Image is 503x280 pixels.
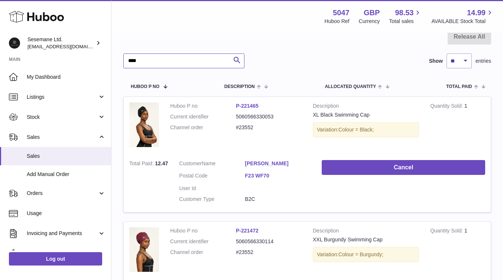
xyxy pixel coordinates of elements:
[27,43,109,49] span: [EMAIL_ADDRESS][DOMAIN_NAME]
[338,251,383,257] span: Colour = Burgundy;
[129,102,159,147] img: 50471738258006.jpeg
[430,228,464,235] strong: Quantity Sold
[27,36,94,50] div: Sesemane Ltd.
[27,250,106,257] span: Cases
[430,103,464,111] strong: Quantity Sold
[129,227,159,272] img: 50471738258060.jpeg
[9,38,20,49] img: info@soulcap.com
[179,172,245,181] dt: Postal Code
[179,160,245,169] dt: Name
[27,114,98,121] span: Stock
[395,8,413,18] span: 98.53
[431,18,494,25] span: AVAILABLE Stock Total
[322,160,485,175] button: Cancel
[131,84,159,89] span: Huboo P no
[236,228,259,234] a: P-221472
[236,238,302,245] dd: 5060566330114
[236,249,302,256] dd: #23552
[170,238,236,245] dt: Current identifier
[476,58,491,65] span: entries
[313,227,419,236] strong: Description
[27,190,98,197] span: Orders
[179,196,245,203] dt: Customer Type
[325,84,376,89] span: ALLOCATED Quantity
[27,94,98,101] span: Listings
[359,18,380,25] div: Currency
[27,210,106,217] span: Usage
[245,160,311,167] a: [PERSON_NAME]
[325,18,350,25] div: Huboo Ref
[313,122,419,137] div: Variation:
[170,227,236,234] dt: Huboo P no
[446,84,472,89] span: Total paid
[170,249,236,256] dt: Channel order
[467,8,486,18] span: 14.99
[27,153,106,160] span: Sales
[170,102,236,110] dt: Huboo P no
[429,58,443,65] label: Show
[245,172,311,179] a: F23 WF70
[333,8,350,18] strong: 5047
[170,113,236,120] dt: Current identifier
[224,84,255,89] span: Description
[9,252,102,266] a: Log out
[27,230,98,237] span: Invoicing and Payments
[313,247,419,262] div: Variation:
[236,113,302,120] dd: 5060566330053
[389,8,422,25] a: 98.53 Total sales
[338,127,374,133] span: Colour = Black;
[155,160,168,166] span: 12.47
[389,18,422,25] span: Total sales
[27,134,98,141] span: Sales
[364,8,380,18] strong: GBP
[313,102,419,111] strong: Description
[425,97,491,154] td: 1
[236,103,259,109] a: P-221465
[245,196,311,203] dd: B2C
[236,124,302,131] dd: #23552
[313,111,419,118] div: XL Black Swimming Cap
[179,185,245,192] dt: User Id
[313,236,419,243] div: XXL Burgundy Swimming Cap
[129,160,155,168] strong: Total Paid
[179,160,202,166] span: Customer
[27,74,106,81] span: My Dashboard
[425,222,491,279] td: 1
[431,8,494,25] a: 14.99 AVAILABLE Stock Total
[170,124,236,131] dt: Channel order
[27,171,106,178] span: Add Manual Order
